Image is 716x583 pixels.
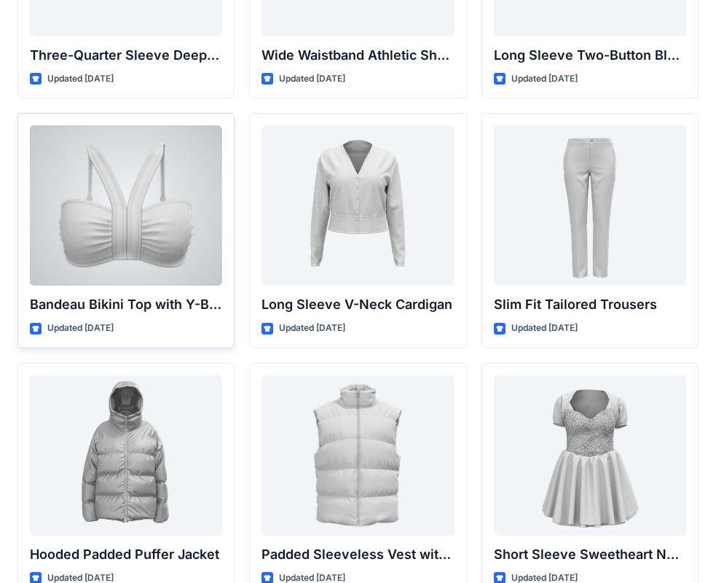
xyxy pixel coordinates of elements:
p: Slim Fit Tailored Trousers [494,294,686,315]
p: Wide Waistband Athletic Shorts [261,45,454,66]
p: Padded Sleeveless Vest with Stand Collar [261,544,454,565]
p: Updated [DATE] [511,321,578,336]
a: Hooded Padded Puffer Jacket [30,375,222,536]
a: Long Sleeve V-Neck Cardigan [261,125,454,286]
p: Three-Quarter Sleeve Deep V-Neck Button-Down Top [30,45,222,66]
a: Bandeau Bikini Top with Y-Back Straps and Stitch Detail [30,125,222,286]
p: Short Sleeve Sweetheart Neckline Mini Dress with Textured Bodice [494,544,686,565]
p: Updated [DATE] [47,71,114,87]
p: Updated [DATE] [279,71,345,87]
p: Updated [DATE] [511,71,578,87]
p: Updated [DATE] [279,321,345,336]
p: Updated [DATE] [47,321,114,336]
a: Padded Sleeveless Vest with Stand Collar [261,375,454,536]
a: Short Sleeve Sweetheart Neckline Mini Dress with Textured Bodice [494,375,686,536]
p: Long Sleeve Two-Button Blazer with Flap Pockets [494,45,686,66]
p: Bandeau Bikini Top with Y-Back Straps and Stitch Detail [30,294,222,315]
p: Long Sleeve V-Neck Cardigan [261,294,454,315]
a: Slim Fit Tailored Trousers [494,125,686,286]
p: Hooded Padded Puffer Jacket [30,544,222,565]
